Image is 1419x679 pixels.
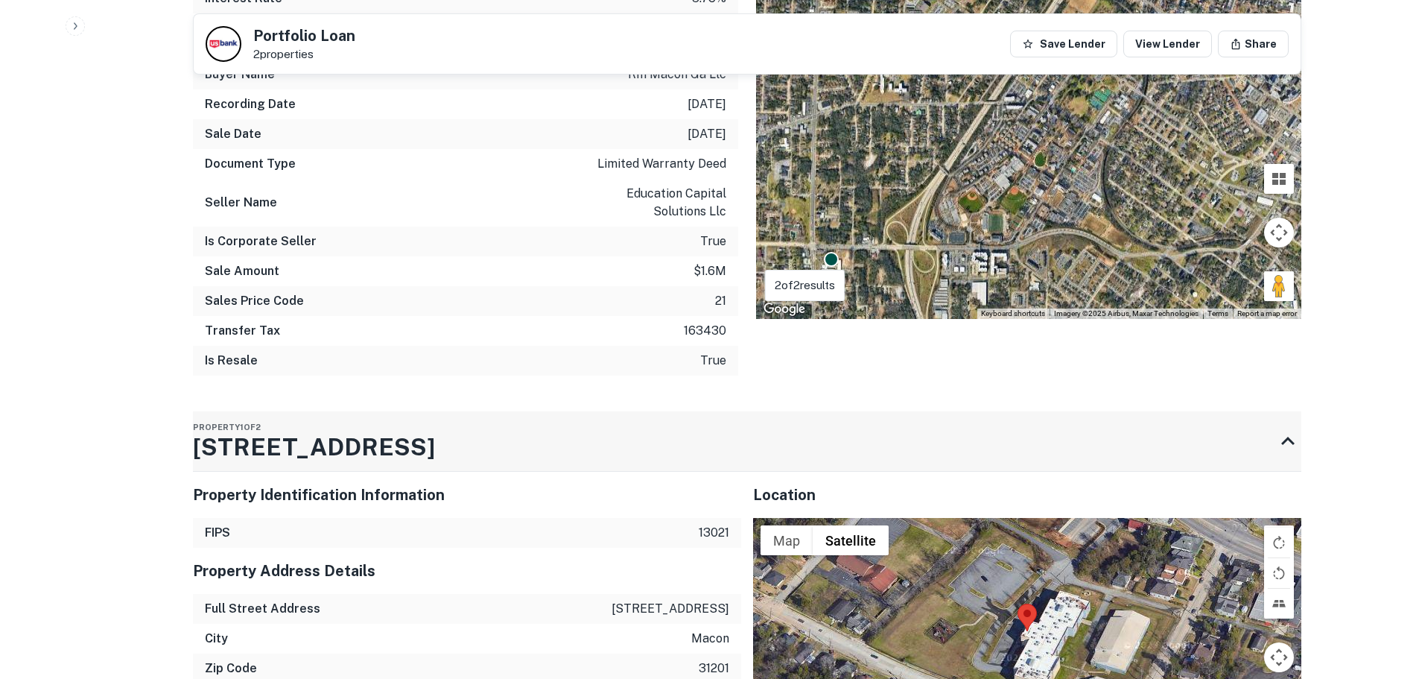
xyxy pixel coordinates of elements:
[205,660,257,678] h6: Zip Code
[205,66,275,83] h6: Buyer Name
[693,262,726,280] p: $1.6m
[688,125,726,143] p: [DATE]
[691,630,729,648] p: macon
[205,194,277,212] h6: Seller Name
[205,292,304,310] h6: Sales Price Code
[813,525,889,555] button: Show satellite imagery
[1264,642,1294,672] button: Map camera controls
[700,233,726,250] p: true
[760,300,809,319] img: Google
[715,292,726,310] p: 21
[628,66,726,83] p: rm macon ga llc
[205,155,296,173] h6: Document Type
[1264,558,1294,588] button: Rotate map counterclockwise
[981,309,1045,319] button: Keyboard shortcuts
[700,352,726,370] p: true
[205,262,279,280] h6: Sale Amount
[760,300,809,319] a: Open this area in Google Maps (opens a new window)
[684,322,726,340] p: 163430
[761,525,813,555] button: Show street map
[1264,589,1294,619] button: Tilt map
[753,484,1301,506] h5: Location
[1264,528,1294,558] button: Rotate map clockwise
[253,48,355,61] p: 2 properties
[193,484,741,506] h5: Property Identification Information
[205,322,280,340] h6: Transfer Tax
[1010,31,1117,57] button: Save Lender
[253,28,355,43] h5: Portfolio Loan
[205,630,228,648] h6: City
[592,185,726,221] p: education capital solutions llc
[205,524,230,542] h6: FIPS
[1264,164,1294,194] button: Tilt map
[699,524,729,542] p: 13021
[775,277,835,294] p: 2 of 2 results
[1218,31,1289,57] button: Share
[205,125,261,143] h6: Sale Date
[205,233,317,250] h6: Is Corporate Seller
[699,660,729,678] p: 31201
[1054,309,1199,318] span: Imagery ©2025 Airbus, Maxar Technologies
[1264,271,1294,301] button: Drag Pegman onto the map to open Street View
[597,155,726,173] p: limited warranty deed
[1207,309,1228,318] a: Terms (opens in new tab)
[1123,31,1212,57] a: View Lender
[688,95,726,113] p: [DATE]
[1237,309,1297,318] a: Report a map error
[612,600,729,618] p: [STREET_ADDRESS]
[205,95,296,113] h6: Recording Date
[193,560,741,582] h5: Property Address Details
[205,352,258,370] h6: Is Resale
[193,429,435,465] h3: [STREET_ADDRESS]
[193,411,1301,471] div: Property1of2[STREET_ADDRESS]
[1264,525,1294,555] button: Toggle fullscreen view
[1345,560,1419,631] iframe: Chat Widget
[205,600,320,618] h6: Full Street Address
[193,423,261,432] span: Property 1 of 2
[1264,218,1294,247] button: Map camera controls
